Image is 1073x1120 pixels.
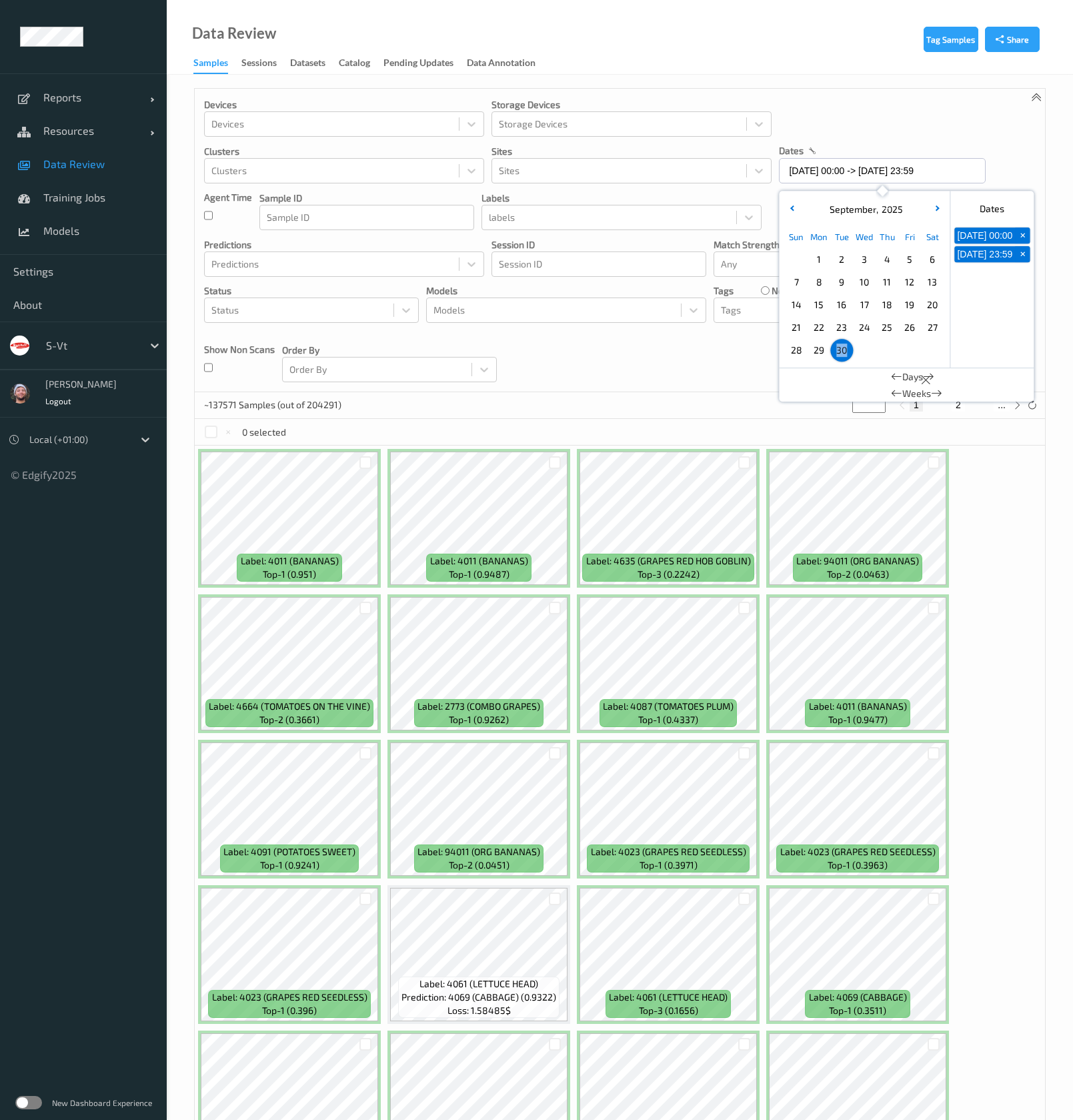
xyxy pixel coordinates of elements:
span: 7 [787,273,806,292]
span: 15 [810,296,828,314]
div: Mon [808,225,830,248]
div: Choose Sunday September 07 of 2025 [785,271,808,294]
span: 27 [923,318,942,337]
span: Label: 4023 (GRAPES RED SEEDLESS) [212,991,367,1004]
span: Label: 94011 (ORG BANANAS) [796,554,919,568]
p: ~137571 Samples (out of 204291) [204,398,341,412]
div: Sat [921,225,944,248]
span: top-2 (0.0463) [827,568,889,581]
div: Choose Friday September 05 of 2025 [898,248,921,271]
div: Choose Monday September 01 of 2025 [808,248,830,271]
div: Tue [830,225,853,248]
div: Choose Monday September 22 of 2025 [808,316,830,339]
span: 21 [787,318,806,337]
span: 23 [832,318,851,337]
span: 28 [787,341,806,360]
span: 13 [923,273,942,292]
span: top-1 (0.9477) [828,713,888,726]
span: Days [902,370,923,384]
p: Session ID [491,238,706,251]
p: Agent Time [204,191,252,204]
div: Choose Friday October 03 of 2025 [898,339,921,362]
div: Choose Sunday September 28 of 2025 [785,339,808,362]
div: Wed [853,225,876,248]
button: [DATE] 23:59 [954,246,1015,262]
div: Sessions [241,56,277,73]
span: top-1 (0.4337) [638,713,698,726]
span: 25 [878,318,896,337]
div: Choose Sunday September 14 of 2025 [785,294,808,316]
p: Predictions [204,238,484,251]
div: Sun [785,225,808,248]
div: Datasets [290,56,325,73]
span: Label: 4635 (GRAPES RED HOB GOBLIN) [586,554,751,568]
span: top-1 (0.396) [262,1004,317,1017]
span: 20 [923,296,942,314]
div: Choose Friday September 26 of 2025 [898,316,921,339]
span: Loss: 1.58485$ [447,1004,511,1017]
div: Choose Thursday October 02 of 2025 [876,339,898,362]
div: Dates [950,196,1034,221]
span: Label: 4011 (BANANAS) [430,554,528,568]
a: Catalog [339,54,383,73]
span: Label: 4023 (GRAPES RED SEEDLESS) [780,845,936,859]
div: Choose Sunday August 31 of 2025 [785,248,808,271]
span: + [1016,229,1030,243]
div: Choose Monday September 29 of 2025 [808,339,830,362]
div: Choose Friday September 12 of 2025 [898,271,921,294]
span: + [1016,247,1030,261]
span: 8 [810,273,828,292]
span: 2025 [878,203,903,215]
span: Label: 4061 (LETTUCE HEAD) [609,991,728,1004]
div: Thu [876,225,898,248]
p: 0 selected [242,426,286,439]
a: Sessions [241,54,290,73]
div: Choose Wednesday September 24 of 2025 [853,316,876,339]
p: labels [481,191,762,205]
div: Fri [898,225,921,248]
span: top-2 (0.3661) [259,713,319,726]
a: Data Annotation [467,54,549,73]
span: 4 [878,250,896,269]
span: top-1 (0.3511) [829,1004,886,1017]
span: top-3 (0.1656) [639,1004,698,1017]
div: Data Annotation [467,56,535,73]
div: Choose Saturday September 06 of 2025 [921,248,944,271]
span: 24 [855,318,874,337]
span: top-1 (0.9487) [449,568,509,581]
span: top-1 (0.9241) [260,859,319,872]
p: Match Strength [714,238,807,251]
span: 18 [878,296,896,314]
span: Label: 4023 (GRAPES RED SEEDLESS) [591,845,746,859]
a: Samples [193,54,241,74]
div: Choose Thursday September 04 of 2025 [876,248,898,271]
span: Label: 4091 (POTATOES SWEET) [223,845,355,859]
span: Prediction: 4069 (CABBAGE) (0.9322) [401,991,556,1004]
label: none [772,284,794,298]
p: Sites [491,145,772,158]
p: dates [779,144,804,157]
div: Choose Tuesday September 09 of 2025 [830,271,853,294]
span: top-2 (0.0451) [449,859,509,872]
span: Label: 4061 (LETTUCE HEAD) [419,977,538,991]
p: Sample ID [259,191,474,205]
div: Choose Wednesday October 01 of 2025 [853,339,876,362]
p: Models [426,284,706,298]
div: , [826,203,903,216]
span: top-1 (0.3971) [640,859,698,872]
button: + [1015,246,1030,262]
button: + [1015,227,1030,243]
div: Choose Thursday September 18 of 2025 [876,294,898,316]
button: 2 [952,399,965,411]
a: Pending Updates [383,54,467,73]
p: Status [204,284,419,298]
span: 29 [810,341,828,360]
div: Choose Tuesday September 16 of 2025 [830,294,853,316]
div: Choose Monday September 08 of 2025 [808,271,830,294]
span: 14 [787,296,806,314]
p: Tags [714,284,734,298]
span: 30 [832,341,851,360]
span: top-1 (0.3963) [828,859,888,872]
div: Choose Wednesday September 10 of 2025 [853,271,876,294]
div: Choose Wednesday September 17 of 2025 [853,294,876,316]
